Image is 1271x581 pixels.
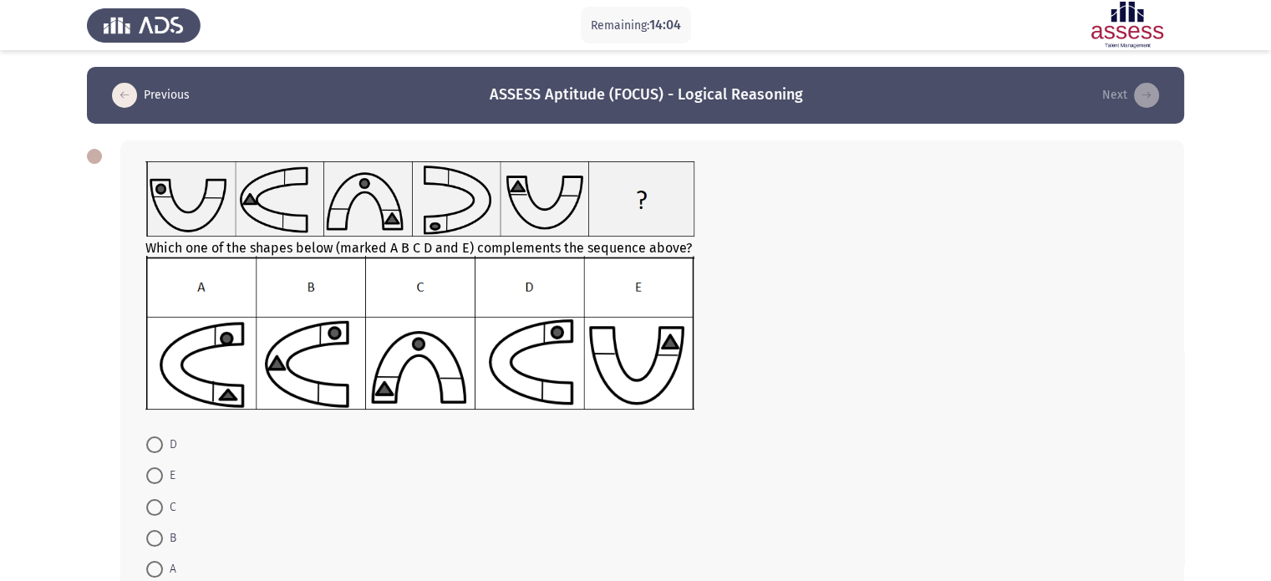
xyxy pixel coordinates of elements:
h3: ASSESS Aptitude (FOCUS) - Logical Reasoning [490,84,803,105]
span: D [163,435,177,455]
img: Assessment logo of ASSESS Focus 4 Module Assessment (EN/AR) (Advanced - IB) [1070,2,1184,48]
button: load next page [1097,82,1164,109]
img: UkFYYV8xMDZfQi5wbmcxNjkxMzg0ODIxNzgw.png [145,256,694,410]
p: Remaining: [591,15,681,36]
span: C [163,497,176,517]
button: load previous page [107,82,195,109]
span: 14:04 [649,17,681,33]
div: Which one of the shapes below (marked A B C D and E) complements the sequence above? [145,161,1159,413]
span: B [163,528,176,548]
span: E [163,466,175,486]
img: UkFYYV8xMDZfQS5wbmcxNjkxMzg0ODExOTY5.png [145,161,694,237]
img: Assess Talent Management logo [87,2,201,48]
span: A [163,559,176,579]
